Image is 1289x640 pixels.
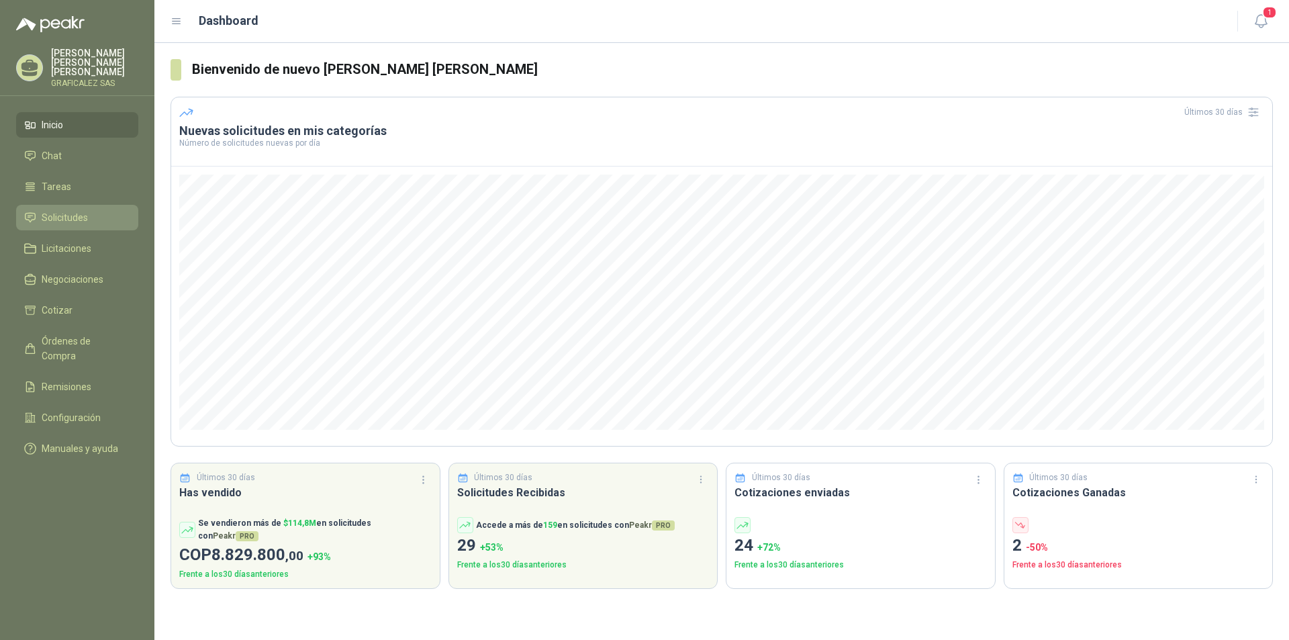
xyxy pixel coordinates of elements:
[629,520,675,530] span: Peakr
[42,272,103,287] span: Negociaciones
[1026,542,1048,553] span: -50 %
[179,543,432,568] p: COP
[198,517,432,543] p: Se vendieron más de en solicitudes con
[192,59,1273,80] h3: Bienvenido de nuevo [PERSON_NAME] [PERSON_NAME]
[16,112,138,138] a: Inicio
[16,236,138,261] a: Licitaciones
[285,548,303,563] span: ,00
[1012,559,1265,572] p: Frente a los 30 días anteriores
[42,303,73,318] span: Cotizar
[42,179,71,194] span: Tareas
[457,533,710,559] p: 29
[16,436,138,461] a: Manuales y ayuda
[16,143,138,169] a: Chat
[283,518,316,528] span: $ 114,8M
[179,568,432,581] p: Frente a los 30 días anteriores
[51,79,138,87] p: GRAFICALEZ SAS
[236,531,258,541] span: PRO
[199,11,258,30] h1: Dashboard
[16,405,138,430] a: Configuración
[1012,484,1265,501] h3: Cotizaciones Ganadas
[51,48,138,77] p: [PERSON_NAME] [PERSON_NAME] [PERSON_NAME]
[42,241,91,256] span: Licitaciones
[543,520,557,530] span: 159
[16,205,138,230] a: Solicitudes
[1184,101,1264,123] div: Últimos 30 días
[457,559,710,572] p: Frente a los 30 días anteriores
[179,484,432,501] h3: Has vendido
[42,148,62,163] span: Chat
[1012,533,1265,559] p: 2
[480,542,504,553] span: + 53 %
[213,531,258,541] span: Peakr
[734,559,987,572] p: Frente a los 30 días anteriores
[474,471,532,484] p: Últimos 30 días
[1262,6,1277,19] span: 1
[307,551,331,562] span: + 93 %
[42,441,118,456] span: Manuales y ayuda
[752,471,810,484] p: Últimos 30 días
[42,379,91,394] span: Remisiones
[476,519,675,532] p: Accede a más de en solicitudes con
[42,118,63,132] span: Inicio
[179,139,1264,147] p: Número de solicitudes nuevas por día
[16,267,138,292] a: Negociaciones
[734,484,987,501] h3: Cotizaciones enviadas
[734,533,987,559] p: 24
[1029,471,1088,484] p: Últimos 30 días
[16,328,138,369] a: Órdenes de Compra
[42,210,88,225] span: Solicitudes
[211,545,303,564] span: 8.829.800
[1249,9,1273,34] button: 1
[16,298,138,323] a: Cotizar
[457,484,710,501] h3: Solicitudes Recibidas
[42,334,126,363] span: Órdenes de Compra
[16,174,138,199] a: Tareas
[197,471,255,484] p: Últimos 30 días
[757,542,781,553] span: + 72 %
[42,410,101,425] span: Configuración
[652,520,675,531] span: PRO
[16,16,85,32] img: Logo peakr
[16,374,138,400] a: Remisiones
[179,123,1264,139] h3: Nuevas solicitudes en mis categorías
